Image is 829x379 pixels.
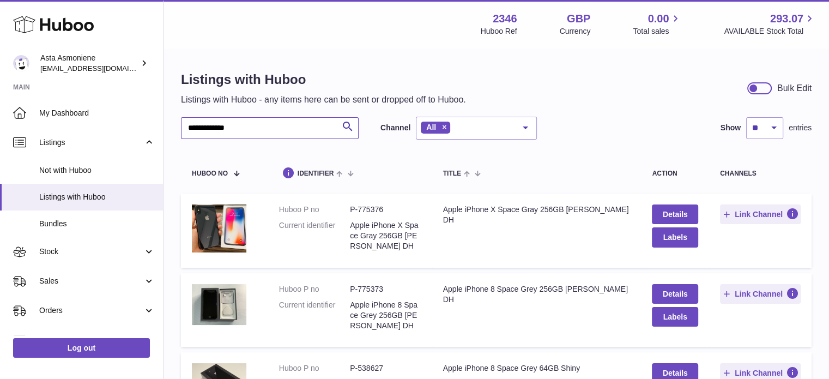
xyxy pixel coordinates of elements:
[443,204,631,225] div: Apple iPhone X Space Gray 256GB [PERSON_NAME] DH
[350,300,421,331] dd: Apple iPhone 8 Space Grey 256GB [PERSON_NAME] DH
[181,94,466,106] p: Listings with Huboo - any items here can be sent or dropped off to Huboo.
[735,209,783,219] span: Link Channel
[721,123,741,133] label: Show
[648,11,669,26] span: 0.00
[39,246,143,257] span: Stock
[652,227,698,247] button: Labels
[481,26,517,37] div: Huboo Ref
[39,137,143,148] span: Listings
[181,71,466,88] h1: Listings with Huboo
[633,11,681,37] a: 0.00 Total sales
[652,170,698,177] div: action
[443,363,631,374] div: Apple iPhone 8 Space Grey 64GB Shiny
[443,170,461,177] span: title
[777,82,812,94] div: Bulk Edit
[13,338,150,358] a: Log out
[350,220,421,251] dd: Apple iPhone X Space Gray 256GB [PERSON_NAME] DH
[192,204,246,252] img: Apple iPhone X Space Gray 256GB JIM DH
[279,220,350,251] dt: Current identifier
[724,11,816,37] a: 293.07 AVAILABLE Stock Total
[443,284,631,305] div: Apple iPhone 8 Space Grey 256GB [PERSON_NAME] DH
[380,123,410,133] label: Channel
[633,26,681,37] span: Total sales
[192,284,246,325] img: Apple iPhone 8 Space Grey 256GB Jim DH
[652,307,698,327] button: Labels
[298,170,334,177] span: identifier
[789,123,812,133] span: entries
[426,123,436,131] span: All
[39,192,155,202] span: Listings with Huboo
[652,284,698,304] a: Details
[39,276,143,286] span: Sales
[735,289,783,299] span: Link Channel
[350,284,421,294] dd: P-775373
[192,170,228,177] span: Huboo no
[493,11,517,26] strong: 2346
[735,368,783,378] span: Link Channel
[350,363,421,374] dd: P-538627
[39,165,155,176] span: Not with Huboo
[770,11,803,26] span: 293.07
[39,335,155,345] span: Usage
[560,26,591,37] div: Currency
[350,204,421,215] dd: P-775376
[720,204,801,224] button: Link Channel
[279,284,350,294] dt: Huboo P no
[279,300,350,331] dt: Current identifier
[720,170,801,177] div: channels
[724,26,816,37] span: AVAILABLE Stock Total
[39,108,155,118] span: My Dashboard
[39,305,143,316] span: Orders
[39,219,155,229] span: Bundles
[279,363,350,374] dt: Huboo P no
[652,204,698,224] a: Details
[40,53,138,74] div: Asta Asmoniene
[279,204,350,215] dt: Huboo P no
[567,11,590,26] strong: GBP
[40,64,160,73] span: [EMAIL_ADDRESS][DOMAIN_NAME]
[720,284,801,304] button: Link Channel
[13,55,29,71] img: internalAdmin-2346@internal.huboo.com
